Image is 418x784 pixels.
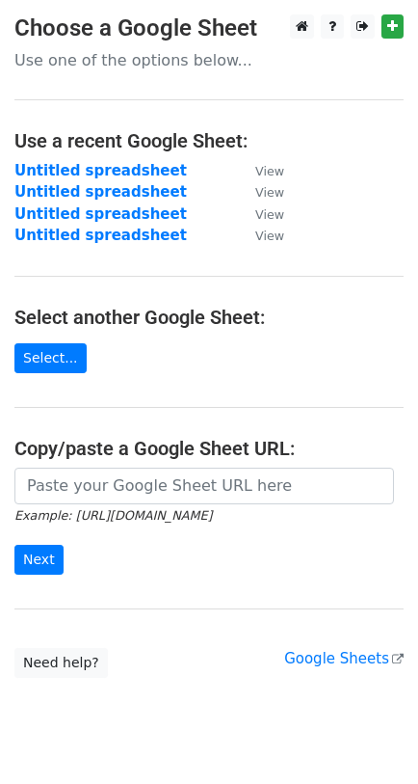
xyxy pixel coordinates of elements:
small: View [255,229,284,243]
input: Paste your Google Sheet URL here [14,468,394,504]
a: View [236,162,284,179]
h4: Use a recent Google Sheet: [14,129,404,152]
h3: Choose a Google Sheet [14,14,404,42]
a: View [236,205,284,223]
a: View [236,183,284,201]
a: Need help? [14,648,108,678]
small: View [255,207,284,222]
input: Next [14,545,64,575]
a: Google Sheets [284,650,404,667]
small: View [255,185,284,200]
small: View [255,164,284,178]
a: Untitled spreadsheet [14,205,187,223]
a: Select... [14,343,87,373]
h4: Copy/paste a Google Sheet URL: [14,437,404,460]
small: Example: [URL][DOMAIN_NAME] [14,508,212,523]
a: Untitled spreadsheet [14,162,187,179]
p: Use one of the options below... [14,50,404,70]
a: View [236,227,284,244]
a: Untitled spreadsheet [14,227,187,244]
h4: Select another Google Sheet: [14,306,404,329]
a: Untitled spreadsheet [14,183,187,201]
